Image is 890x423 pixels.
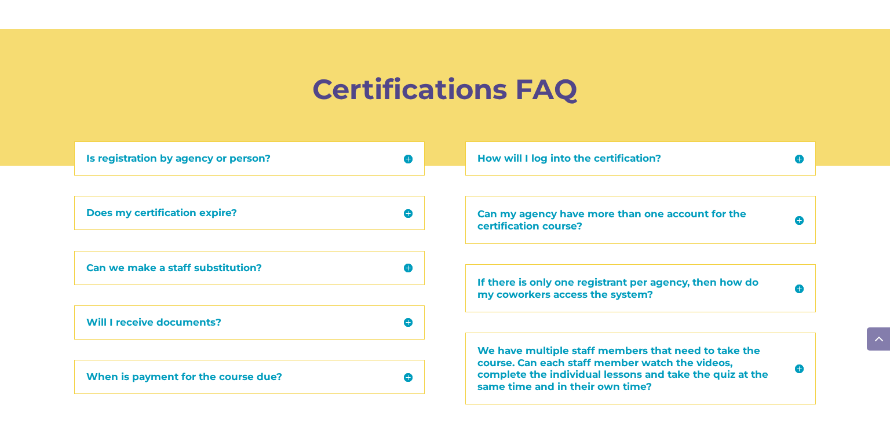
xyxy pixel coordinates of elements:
h5: When is payment for the course due? [86,372,413,382]
h5: How will I log into the certification? [477,154,804,163]
h5: Will I receive documents? [86,318,413,327]
h3: Certifications FAQ [219,75,671,118]
h5: Is registration by agency or person? [86,154,413,163]
h5: We have multiple staff members that need to take the course. Can each staff member watch the vide... [477,345,804,392]
h5: If there is only one registrant per agency, then how do my coworkers access the system? [477,276,804,300]
h5: Can my agency have more than one account for the certification course? [477,208,804,232]
h5: Does my certification expire? [86,208,413,218]
h5: Can we make a staff substitution? [86,263,413,273]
